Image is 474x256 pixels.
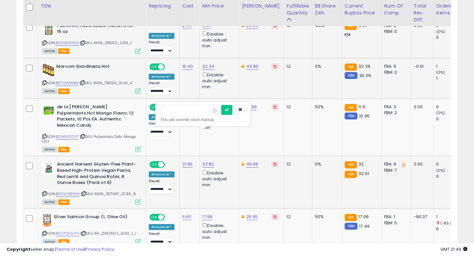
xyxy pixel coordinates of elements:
span: 30.09 [359,72,371,79]
span: ON [150,105,158,110]
div: 0 [436,104,463,110]
div: 0 [436,161,463,167]
div: 50% [315,104,337,110]
b: SIlver Salmon Group (1, Olive Oil) [54,214,134,222]
span: All listings currently available for purchase on Amazon [42,89,57,94]
span: All listings currently available for purchase on Amazon [42,199,57,205]
span: 32 [358,161,364,167]
span: All listings currently available for purchase on Amazon [42,147,57,152]
a: 21.96 [182,161,193,167]
span: | SKU: KH18_257467_21.96_6 [81,191,136,196]
img: 519kedWKAfL._SL40_.jpg [42,23,55,36]
div: Ordered Items [436,3,460,16]
div: Preset: [149,81,174,96]
div: Title [40,3,143,10]
strong: Copyright [7,246,31,252]
div: Preset: [149,121,174,136]
div: Amazon AI * [149,74,174,80]
div: 1 [436,214,463,220]
small: FBM [345,223,357,230]
a: 32.82 [202,161,214,167]
small: (0%) [436,110,445,115]
span: 11.9 [358,104,365,110]
span: All listings currently available for purchase on Amazon [42,48,57,54]
div: 0 [436,173,463,179]
div: 50% [315,214,337,220]
span: 32.61 [358,170,369,177]
div: 12 [286,214,307,220]
span: OFF [164,64,174,69]
span: ON [150,215,158,220]
a: Terms of Use [56,246,84,252]
div: Min Price [202,3,236,10]
span: 10.95 [359,113,370,119]
div: Amazon AI * [149,224,174,230]
div: Amazon AI * [149,114,174,120]
div: Disable auto adjust min [202,169,234,188]
div: 0 [436,116,463,122]
span: FBA [58,89,69,94]
span: 9.97 [358,22,367,29]
span: FBA [58,199,69,205]
b: de la [PERSON_NAME] Pulparindots Hot Mango Flavor, 12 Packets, 10 Pcs EA. Authentic Mexican Candy [57,104,137,130]
small: FBA [345,64,357,71]
small: FBA [345,214,357,221]
small: (0%) [436,29,445,34]
span: 17.99 [358,214,369,220]
div: Disable auto adjust min [202,30,234,49]
div: 6 [436,226,463,232]
a: 25.95 [246,214,258,220]
div: This will override store markup [160,116,246,123]
a: B0D7QV2JYH [56,231,79,236]
span: | SKU: KH18_28590_2.69_1 [80,40,132,45]
div: FBA: 0 [384,104,406,110]
div: Total Rev. Diff. [414,3,431,23]
span: | SKU: Pulparindo Dots Mango 12ct [42,134,136,144]
div: ASIN: [42,64,141,93]
a: 15.40 [182,63,193,70]
div: FBM: 2 [384,69,406,75]
img: 41pk9SydBXL._SL40_.jpg [42,214,52,227]
div: 1 [436,75,463,81]
div: 0.00 [414,161,428,167]
b: Pastorelli Pizza Sauce Italian Chef-15 oz [57,23,137,37]
span: 32.39 [358,63,370,69]
div: 12 [286,161,307,167]
a: B071JV5WB8 [56,80,78,86]
div: FBM: 2 [384,110,406,116]
div: 0.00 [414,104,428,110]
span: OFF [164,215,174,220]
div: Amazon AI * [149,171,174,177]
small: (0%) [436,168,445,173]
div: Preset: [149,179,174,194]
div: Repricing [149,3,177,10]
span: | SKU: KH18_78055_15.40_4 [79,80,132,86]
a: 49.99 [246,161,258,167]
img: 51JHFAUXhrL._SL40_.jpg [42,104,55,117]
div: Fulfillable Quantity [286,3,309,16]
a: B00VV8EI6M [56,191,80,197]
div: Cost [182,3,197,10]
div: -90.37 [414,214,428,220]
div: ASIN: [42,23,141,53]
div: 12 [286,64,307,69]
div: FBA: 5 [384,64,406,69]
div: Preset: [149,232,174,246]
small: FBA [345,171,357,178]
img: 41aNsOMhp3L._SL40_.jpg [42,161,55,174]
div: Current Buybox Price [345,3,379,16]
span: 17.49 [359,223,370,229]
small: FBA [345,23,357,30]
a: 32.34 [202,63,214,70]
div: 0 [436,35,463,40]
div: Disable auto adjust min [202,71,234,90]
div: seller snap | | [7,246,114,253]
div: 0% [315,64,337,69]
div: FBM: 0 [384,29,406,35]
small: FBM [345,72,357,79]
small: (-83.33%) [440,220,459,226]
div: 0% [315,161,337,167]
div: ASIN: [42,214,141,244]
div: FBM: 5 [384,220,406,226]
div: 12 [286,104,307,110]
